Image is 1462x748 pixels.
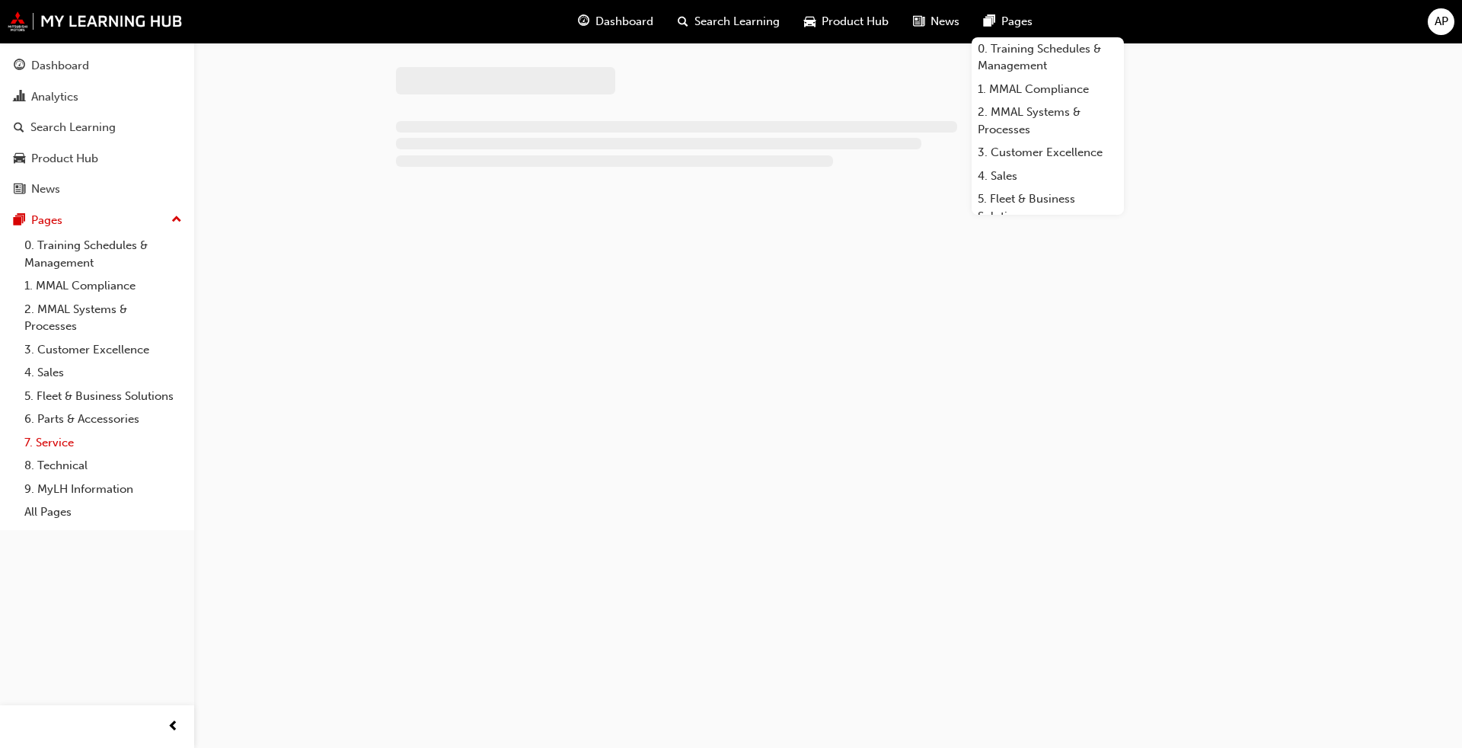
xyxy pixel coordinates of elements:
span: car-icon [804,12,816,31]
div: News [31,181,60,198]
a: 2. MMAL Systems & Processes [972,101,1124,141]
span: guage-icon [578,12,589,31]
div: Product Hub [31,150,98,168]
span: up-icon [171,210,182,230]
span: news-icon [913,12,924,31]
a: 0. Training Schedules & Management [18,234,188,274]
span: search-icon [14,121,24,135]
button: Pages [6,206,188,235]
a: 4. Sales [972,165,1124,188]
a: pages-iconPages [972,6,1045,37]
a: 8. Technical [18,454,188,478]
a: 3. Customer Excellence [972,141,1124,165]
a: 7. Service [18,431,188,455]
a: 1. MMAL Compliance [972,78,1124,101]
div: Search Learning [30,119,116,136]
span: prev-icon [168,718,179,737]
button: AP [1428,8,1454,35]
button: DashboardAnalyticsSearch LearningProduct HubNews [6,49,188,206]
span: Product Hub [822,13,889,30]
a: News [6,175,188,203]
div: Pages [31,212,62,229]
span: car-icon [14,152,25,166]
span: search-icon [678,12,688,31]
span: news-icon [14,183,25,197]
span: News [931,13,959,30]
a: Dashboard [6,52,188,80]
a: All Pages [18,500,188,524]
img: mmal [8,11,183,31]
a: 2. MMAL Systems & Processes [18,298,188,338]
a: news-iconNews [901,6,972,37]
div: Analytics [31,88,78,106]
a: search-iconSearch Learning [666,6,792,37]
span: AP [1435,13,1448,30]
a: guage-iconDashboard [566,6,666,37]
span: Search Learning [694,13,780,30]
a: 5. Fleet & Business Solutions [18,385,188,408]
span: Pages [1001,13,1033,30]
a: 6. Parts & Accessories [18,408,188,431]
a: 9. MyLH Information [18,478,188,501]
a: 3. Customer Excellence [18,338,188,362]
span: pages-icon [984,12,995,31]
a: car-iconProduct Hub [792,6,901,37]
span: guage-icon [14,59,25,73]
a: Analytics [6,83,188,111]
a: 4. Sales [18,361,188,385]
a: 5. Fleet & Business Solutions [972,187,1124,228]
a: 1. MMAL Compliance [18,274,188,298]
span: Dashboard [595,13,653,30]
span: chart-icon [14,91,25,104]
div: Dashboard [31,57,89,75]
a: 0. Training Schedules & Management [972,37,1124,78]
span: pages-icon [14,214,25,228]
a: Search Learning [6,113,188,142]
a: Product Hub [6,145,188,173]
